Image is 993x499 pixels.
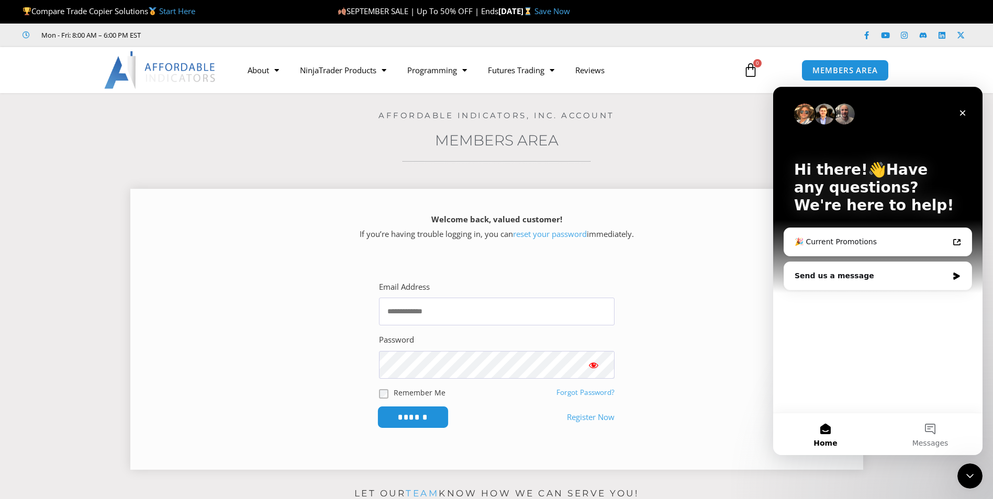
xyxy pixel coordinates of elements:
[104,51,217,89] img: LogoAI | Affordable Indicators – NinjaTrader
[773,87,983,455] iframe: Intercom live chat
[237,58,289,82] a: About
[753,59,762,67] span: 0
[378,110,615,120] a: Affordable Indicators, Inc. Account
[379,333,414,347] label: Password
[394,387,445,398] label: Remember Me
[39,29,141,41] span: Mon - Fri: 8:00 AM – 6:00 PM EST
[435,131,559,149] a: Members Area
[159,6,195,16] a: Start Here
[524,7,532,15] img: ⌛
[23,7,31,15] img: 🏆
[573,351,615,379] button: Show password
[431,214,562,224] strong: Welcome back, valued customer!
[149,7,157,15] img: 🥇
[155,30,313,40] iframe: Customer reviews powered by Trustpilot
[534,6,570,16] a: Save Now
[565,58,615,82] a: Reviews
[237,58,731,82] nav: Menu
[397,58,477,82] a: Programming
[801,60,889,81] a: MEMBERS AREA
[728,55,774,85] a: 0
[379,280,430,294] label: Email Address
[338,6,498,16] span: SEPTEMBER SALE | Up To 50% OFF | Ends
[338,7,346,15] img: 🍂
[567,410,615,425] a: Register Now
[406,488,439,498] a: team
[477,58,565,82] a: Futures Trading
[498,6,534,16] strong: [DATE]
[149,212,845,242] p: If you’re having trouble logging in, you can immediately.
[812,66,878,74] span: MEMBERS AREA
[23,6,195,16] span: Compare Trade Copier Solutions
[513,229,587,239] a: reset your password
[957,463,983,489] iframe: Intercom live chat
[289,58,397,82] a: NinjaTrader Products
[556,388,615,397] a: Forgot Password?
